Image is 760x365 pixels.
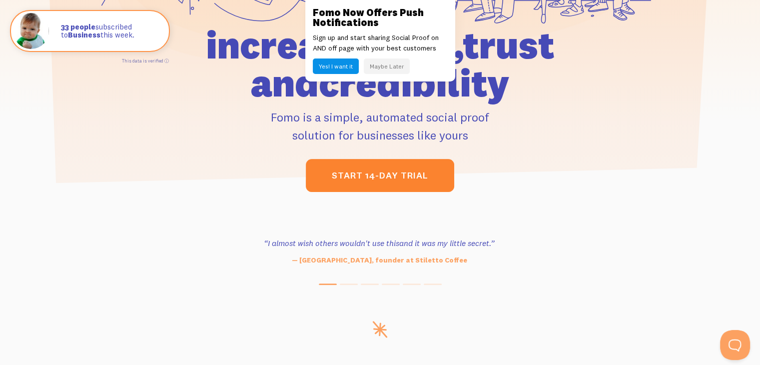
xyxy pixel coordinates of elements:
strong: 33 people [61,22,95,31]
p: Sign up and start sharing Social Proof on AND off page with your best customers [313,32,448,53]
h3: “I almost wish others wouldn't use this and it was my little secret.” [243,237,516,249]
h1: increase sales, trust and credibility [149,26,612,102]
button: Yes! I want it [313,58,359,74]
iframe: Help Scout Beacon - Open [720,330,750,360]
a: start 14-day trial [306,159,454,192]
p: Fomo is a simple, automated social proof solution for businesses like yours [149,108,612,144]
p: subscribed to this week. [61,23,159,39]
h3: Fomo Now Offers Push Notifications [313,7,448,27]
a: This data is verified ⓘ [122,58,169,63]
p: — [GEOGRAPHIC_DATA], founder at Stiletto Coffee [243,255,516,265]
strong: Business [68,30,100,39]
img: Fomo [13,13,49,49]
button: Maybe Later [364,58,410,74]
